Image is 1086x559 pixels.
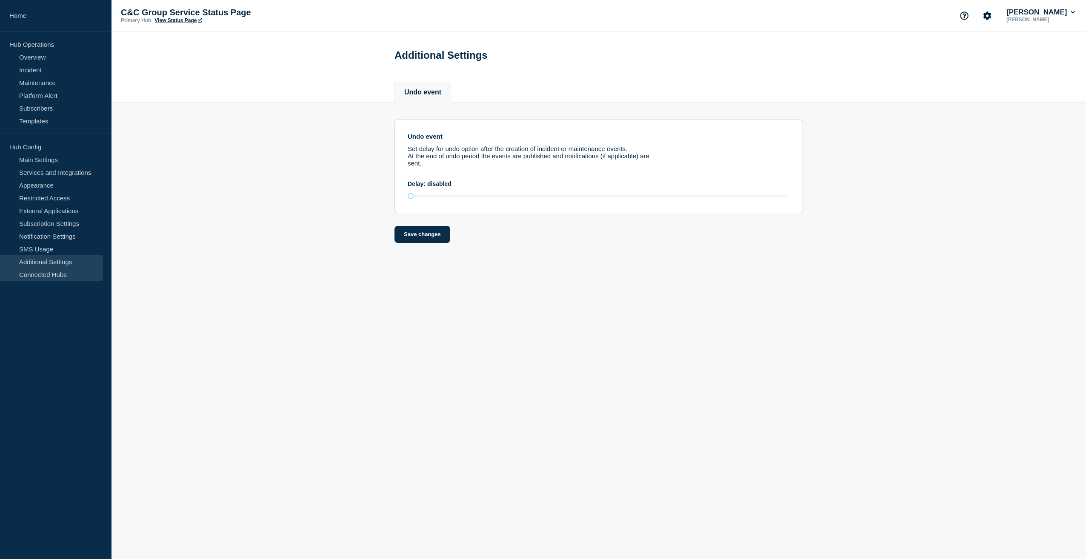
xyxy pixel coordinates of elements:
[154,17,202,23] a: View Status Page
[408,145,649,167] p: Set delay for undo option after the creation of incident or maintenance events. At the end of und...
[408,133,790,140] h3: Undo event
[408,180,790,187] div: Delay: disabled
[1005,8,1077,17] button: [PERSON_NAME]
[404,88,441,96] button: Undo event
[394,49,488,61] h1: Additional Settings
[394,226,450,243] button: Save changes
[1005,17,1077,23] p: [PERSON_NAME]
[121,8,291,17] p: C&C Group Service Status Page
[978,7,996,25] button: Account settings
[955,7,973,25] button: Support
[121,17,151,23] p: Primary Hub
